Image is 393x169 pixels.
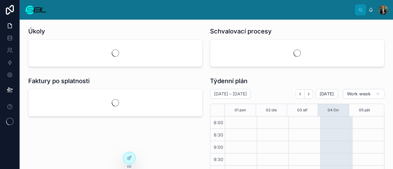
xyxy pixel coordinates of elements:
button: [DATE] [316,89,338,99]
span: 8:30 [212,132,225,137]
h1: Úkoly [28,27,45,36]
button: 04 čtv [328,104,339,116]
span: 9:00 [212,144,225,150]
button: 02 úte [266,104,277,116]
img: App logo [25,5,47,15]
button: 01 pon [235,104,246,116]
span: [DATE] [320,91,334,97]
div: scrollable content [52,9,355,11]
h1: Týdenní plán [210,77,247,85]
span: 8:00 [212,120,225,125]
h1: Faktury po splatnosti [28,77,90,85]
button: 05 pát [359,104,370,116]
h2: [DATE] – [DATE] [214,91,247,97]
span: 9:30 [212,157,225,162]
button: 03 stř [297,104,308,116]
span: Work week [347,91,371,97]
h1: Schvalovací procesy [210,27,272,36]
button: Work week [343,89,384,99]
button: Back [296,89,305,99]
button: Next [305,89,313,99]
